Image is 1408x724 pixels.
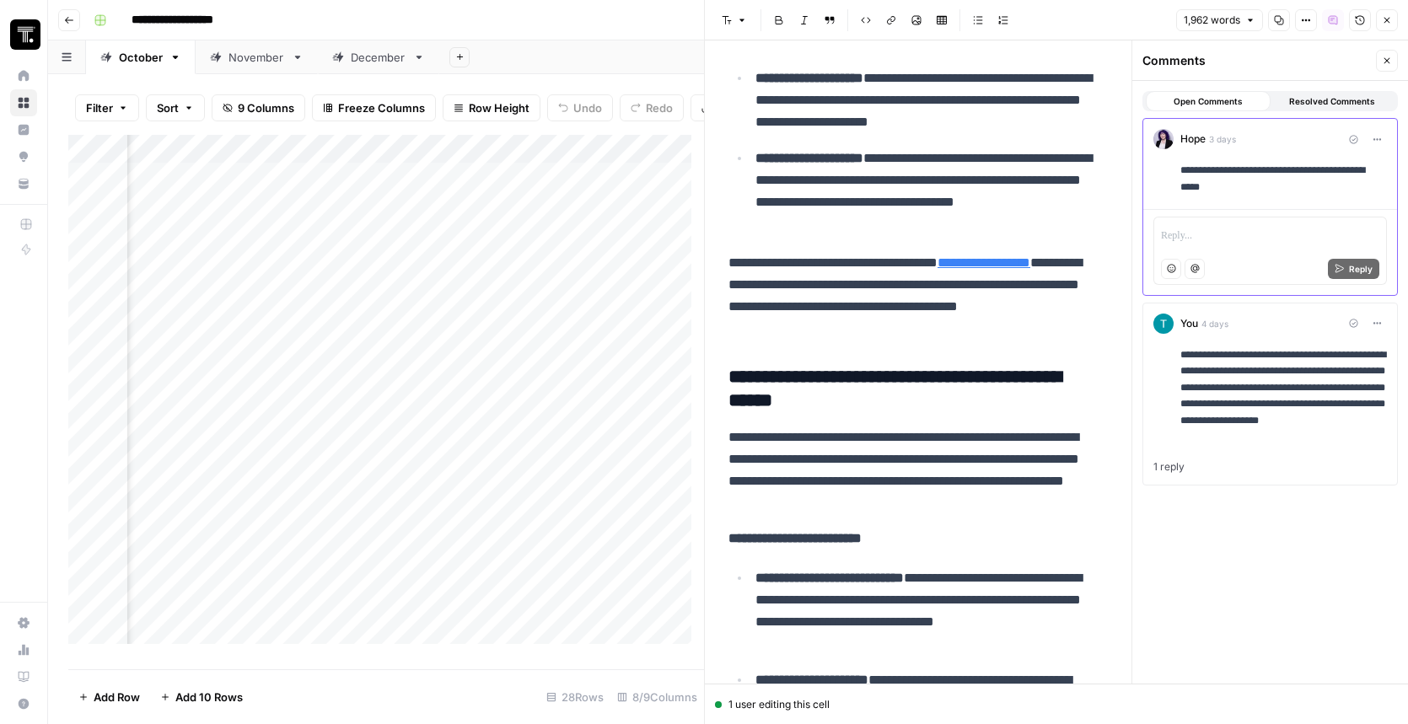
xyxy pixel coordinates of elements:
[10,19,40,50] img: Thoughtspot Logo
[1180,129,1387,149] div: Hope
[1180,314,1387,334] div: You
[1142,52,1371,69] div: Comments
[86,40,196,74] a: October
[10,690,37,717] button: Help + Support
[175,689,243,705] span: Add 10 Rows
[68,684,150,711] button: Add Row
[1289,94,1375,108] span: Resolved Comments
[150,684,253,711] button: Add 10 Rows
[715,697,1398,712] div: 1 user editing this cell
[1209,132,1236,146] span: 3 days
[1349,262,1373,276] span: Reply
[10,13,37,56] button: Workspace: Thoughtspot
[10,170,37,197] a: Your Data
[228,49,285,66] div: November
[196,40,318,74] a: November
[10,636,37,663] a: Usage
[157,99,179,116] span: Sort
[1176,9,1263,31] button: 1,962 words
[75,94,139,121] button: Filter
[1143,459,1397,475] span: 1 reply
[312,94,436,121] button: Freeze Columns
[1201,317,1228,330] span: 4 days
[119,49,163,66] div: October
[1184,13,1240,28] span: 1,962 words
[10,143,37,170] a: Opportunities
[94,689,140,705] span: Add Row
[469,99,529,116] span: Row Height
[86,99,113,116] span: Filter
[338,99,425,116] span: Freeze Columns
[1153,314,1174,334] img: 3g4u712am6pgnfv60dfu4e7xs9c9
[212,94,305,121] button: 9 Columns
[620,94,684,121] button: Redo
[1174,94,1243,108] span: Open Comments
[646,99,673,116] span: Redo
[351,49,406,66] div: December
[146,94,205,121] button: Sort
[1153,129,1174,149] img: tzasfqpy46zz9dbmxk44r2ls5vap
[10,116,37,143] a: Insights
[10,663,37,690] a: Learning Hub
[1328,259,1379,279] button: Reply
[1271,91,1395,111] button: Resolved Comments
[540,684,610,711] div: 28 Rows
[238,99,294,116] span: 9 Columns
[10,609,37,636] a: Settings
[573,99,602,116] span: Undo
[443,94,540,121] button: Row Height
[10,62,37,89] a: Home
[318,40,439,74] a: December
[610,684,704,711] div: 8/9 Columns
[547,94,613,121] button: Undo
[10,89,37,116] a: Browse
